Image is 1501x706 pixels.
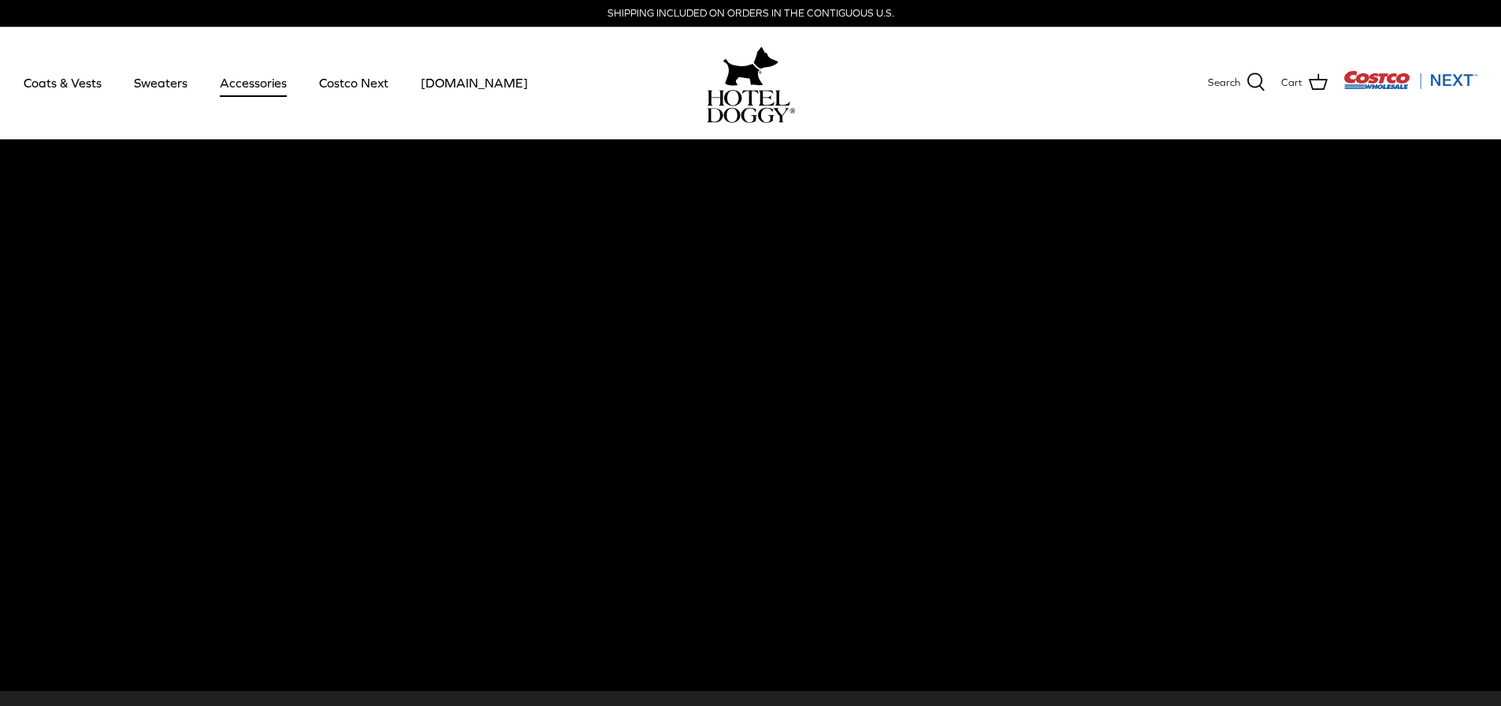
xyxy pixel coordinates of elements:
span: Search [1208,75,1240,91]
a: Search [1208,72,1265,93]
a: Accessories [206,56,301,110]
a: Visit Costco Next [1343,80,1477,92]
a: [DOMAIN_NAME] [407,56,542,110]
a: hoteldoggy.com hoteldoggycom [707,43,795,123]
img: hoteldoggycom [707,90,795,123]
img: Costco Next [1343,70,1477,90]
a: Sweaters [120,56,202,110]
span: Cart [1281,75,1302,91]
a: Cart [1281,72,1328,93]
a: Costco Next [305,56,403,110]
img: hoteldoggy.com [723,43,778,90]
a: Coats & Vests [9,56,116,110]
